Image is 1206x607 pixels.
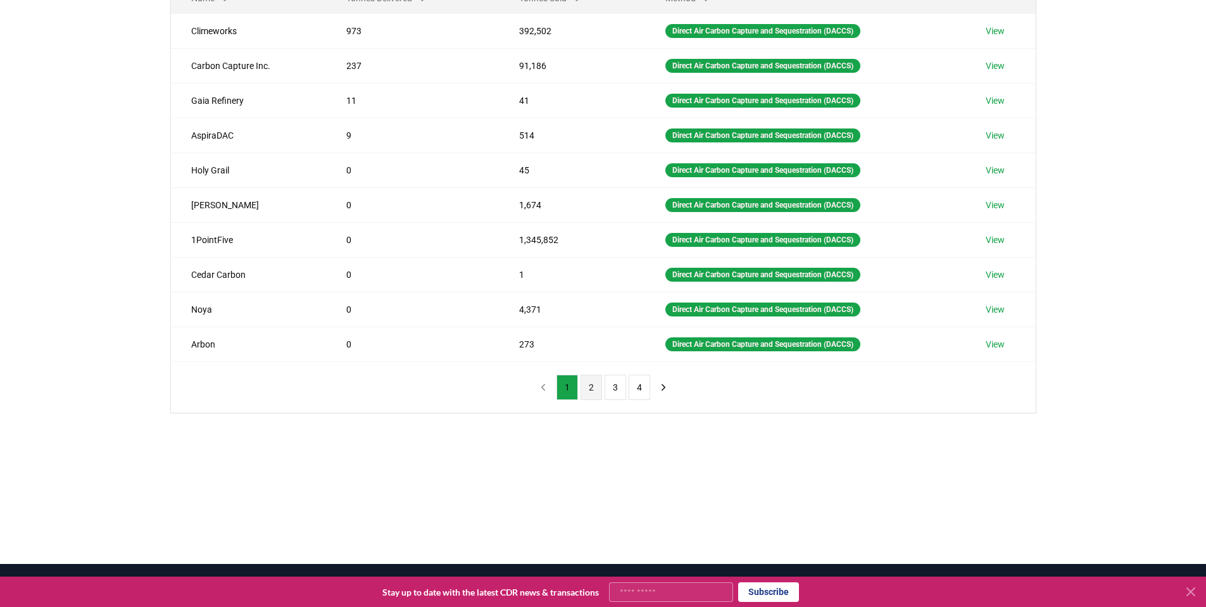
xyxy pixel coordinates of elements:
td: [PERSON_NAME] [171,187,327,222]
td: 1PointFive [171,222,327,257]
td: 1,345,852 [499,222,645,257]
td: 973 [326,13,499,48]
td: 514 [499,118,645,153]
td: 0 [326,187,499,222]
td: 91,186 [499,48,645,83]
td: 9 [326,118,499,153]
div: Direct Air Carbon Capture and Sequestration (DACCS) [665,233,860,247]
a: View [986,94,1005,107]
td: 4,371 [499,292,645,327]
button: 4 [629,375,650,400]
a: View [986,164,1005,177]
td: 0 [326,153,499,187]
button: next page [653,375,674,400]
td: Cedar Carbon [171,257,327,292]
div: Direct Air Carbon Capture and Sequestration (DACCS) [665,303,860,316]
td: 1,674 [499,187,645,222]
td: Carbon Capture Inc. [171,48,327,83]
button: 1 [556,375,578,400]
a: View [986,199,1005,211]
td: 1 [499,257,645,292]
div: Direct Air Carbon Capture and Sequestration (DACCS) [665,268,860,282]
td: 0 [326,292,499,327]
div: Direct Air Carbon Capture and Sequestration (DACCS) [665,24,860,38]
td: AspiraDAC [171,118,327,153]
a: View [986,303,1005,316]
td: Arbon [171,327,327,361]
td: 392,502 [499,13,645,48]
td: 237 [326,48,499,83]
td: 41 [499,83,645,118]
td: 273 [499,327,645,361]
td: 45 [499,153,645,187]
td: Holy Grail [171,153,327,187]
td: 11 [326,83,499,118]
a: View [986,268,1005,281]
td: Gaia Refinery [171,83,327,118]
td: Noya [171,292,327,327]
td: 0 [326,257,499,292]
a: View [986,25,1005,37]
td: 0 [326,222,499,257]
td: 0 [326,327,499,361]
a: View [986,338,1005,351]
a: View [986,234,1005,246]
a: View [986,129,1005,142]
button: 2 [581,375,602,400]
div: Direct Air Carbon Capture and Sequestration (DACCS) [665,198,860,212]
div: Direct Air Carbon Capture and Sequestration (DACCS) [665,128,860,142]
button: 3 [605,375,626,400]
a: View [986,59,1005,72]
div: Direct Air Carbon Capture and Sequestration (DACCS) [665,94,860,108]
div: Direct Air Carbon Capture and Sequestration (DACCS) [665,163,860,177]
div: Direct Air Carbon Capture and Sequestration (DACCS) [665,337,860,351]
td: Climeworks [171,13,327,48]
div: Direct Air Carbon Capture and Sequestration (DACCS) [665,59,860,73]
